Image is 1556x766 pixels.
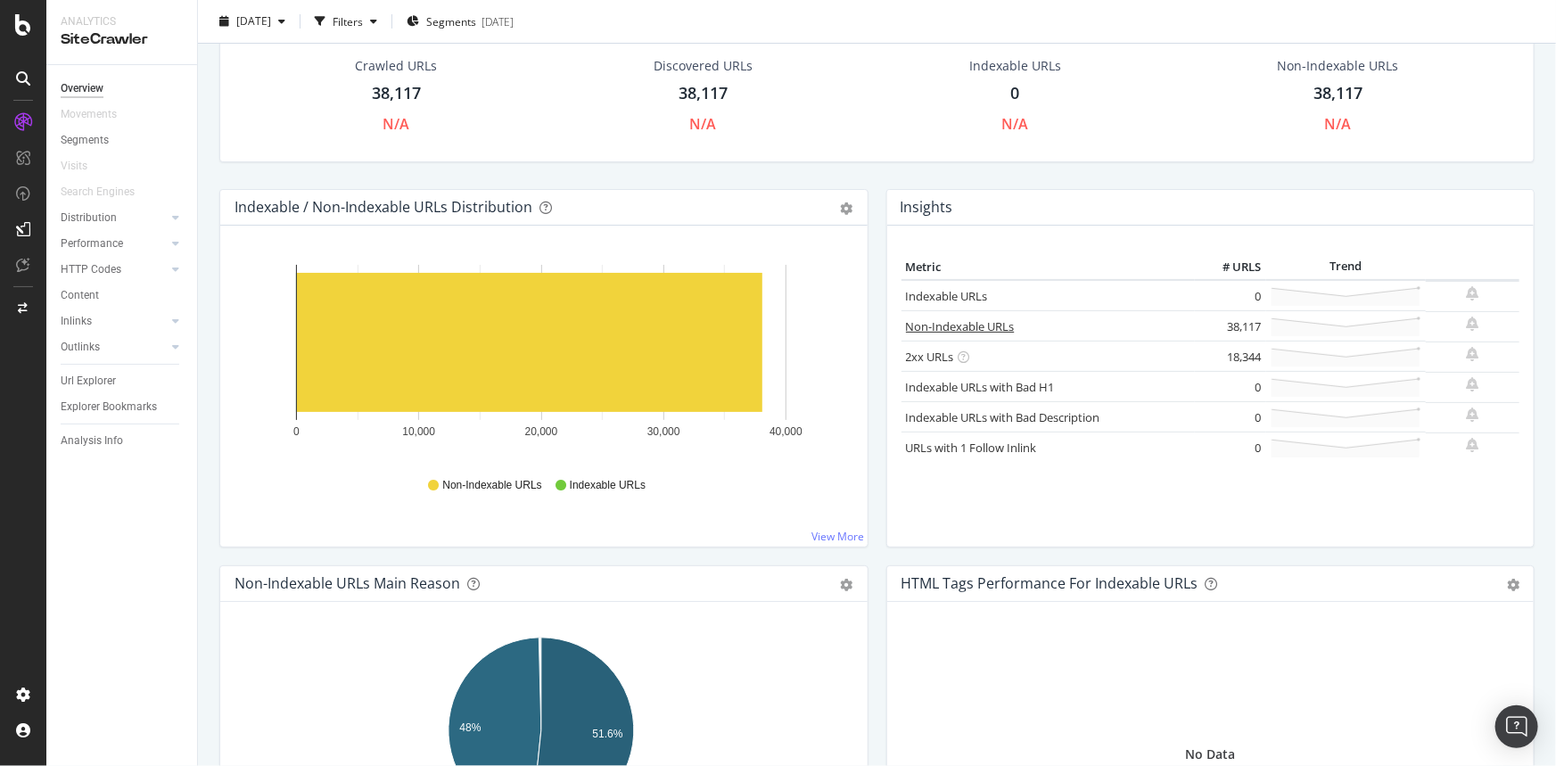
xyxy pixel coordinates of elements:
[459,721,481,734] text: 48%
[61,312,167,331] a: Inlinks
[355,57,437,75] div: Crawled URLs
[61,29,183,50] div: SiteCrawler
[61,14,183,29] div: Analytics
[61,398,185,416] a: Explorer Bookmarks
[235,198,532,216] div: Indexable / Non-Indexable URLs Distribution
[1467,438,1479,452] div: bell-plus
[61,209,167,227] a: Distribution
[1467,408,1479,422] div: bell-plus
[61,183,135,202] div: Search Engines
[1195,372,1266,402] td: 0
[399,7,521,36] button: Segments[DATE]
[1185,745,1235,763] div: No Data
[61,131,109,150] div: Segments
[1195,432,1266,463] td: 0
[1195,280,1266,311] td: 0
[442,478,541,493] span: Non-Indexable URLs
[901,254,1195,281] th: Metric
[1325,114,1352,135] div: N/A
[61,235,123,253] div: Performance
[812,529,865,544] a: View More
[1467,317,1479,331] div: bell-plus
[1278,57,1399,75] div: Non-Indexable URLs
[1467,286,1479,301] div: bell-plus
[372,82,421,105] div: 38,117
[906,349,954,365] a: 2xx URLs
[236,13,271,29] span: 2025 Oct. 6th
[1467,377,1479,391] div: bell-plus
[906,288,988,304] a: Indexable URLs
[61,286,99,305] div: Content
[841,202,853,215] div: gear
[690,114,717,135] div: N/A
[61,260,121,279] div: HTTP Codes
[482,13,514,29] div: [DATE]
[61,209,117,227] div: Distribution
[1495,705,1538,748] div: Open Intercom Messenger
[61,432,123,450] div: Analysis Info
[592,728,622,740] text: 51.6%
[61,312,92,331] div: Inlinks
[61,157,87,176] div: Visits
[235,574,460,592] div: Non-Indexable URLs Main Reason
[61,105,135,124] a: Movements
[61,372,185,391] a: Url Explorer
[426,13,476,29] span: Segments
[901,574,1198,592] div: HTML Tags Performance for Indexable URLs
[308,7,384,36] button: Filters
[1001,114,1028,135] div: N/A
[61,286,185,305] a: Content
[906,409,1100,425] a: Indexable URLs with Bad Description
[1313,82,1363,105] div: 38,117
[61,131,185,150] a: Segments
[647,425,680,438] text: 30,000
[235,254,847,461] svg: A chart.
[61,157,105,176] a: Visits
[383,114,409,135] div: N/A
[841,579,853,591] div: gear
[679,82,728,105] div: 38,117
[61,372,116,391] div: Url Explorer
[61,79,185,98] a: Overview
[333,13,363,29] div: Filters
[770,425,803,438] text: 40,000
[906,318,1015,334] a: Non-Indexable URLs
[61,235,167,253] a: Performance
[654,57,753,75] div: Discovered URLs
[61,338,100,357] div: Outlinks
[906,379,1055,395] a: Indexable URLs with Bad H1
[61,432,185,450] a: Analysis Info
[901,195,953,219] h4: Insights
[1195,342,1266,372] td: 18,344
[1266,254,1426,281] th: Trend
[61,398,157,416] div: Explorer Bookmarks
[212,7,292,36] button: [DATE]
[61,183,152,202] a: Search Engines
[1195,254,1266,281] th: # URLS
[1195,402,1266,432] td: 0
[61,338,167,357] a: Outlinks
[906,440,1037,456] a: URLs with 1 Follow Inlink
[1507,579,1519,591] div: gear
[61,79,103,98] div: Overview
[61,105,117,124] div: Movements
[525,425,558,438] text: 20,000
[969,57,1061,75] div: Indexable URLs
[1195,311,1266,342] td: 38,117
[1010,82,1019,105] div: 0
[61,260,167,279] a: HTTP Codes
[570,478,646,493] span: Indexable URLs
[1467,347,1479,361] div: bell-plus
[293,425,300,438] text: 0
[402,425,435,438] text: 10,000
